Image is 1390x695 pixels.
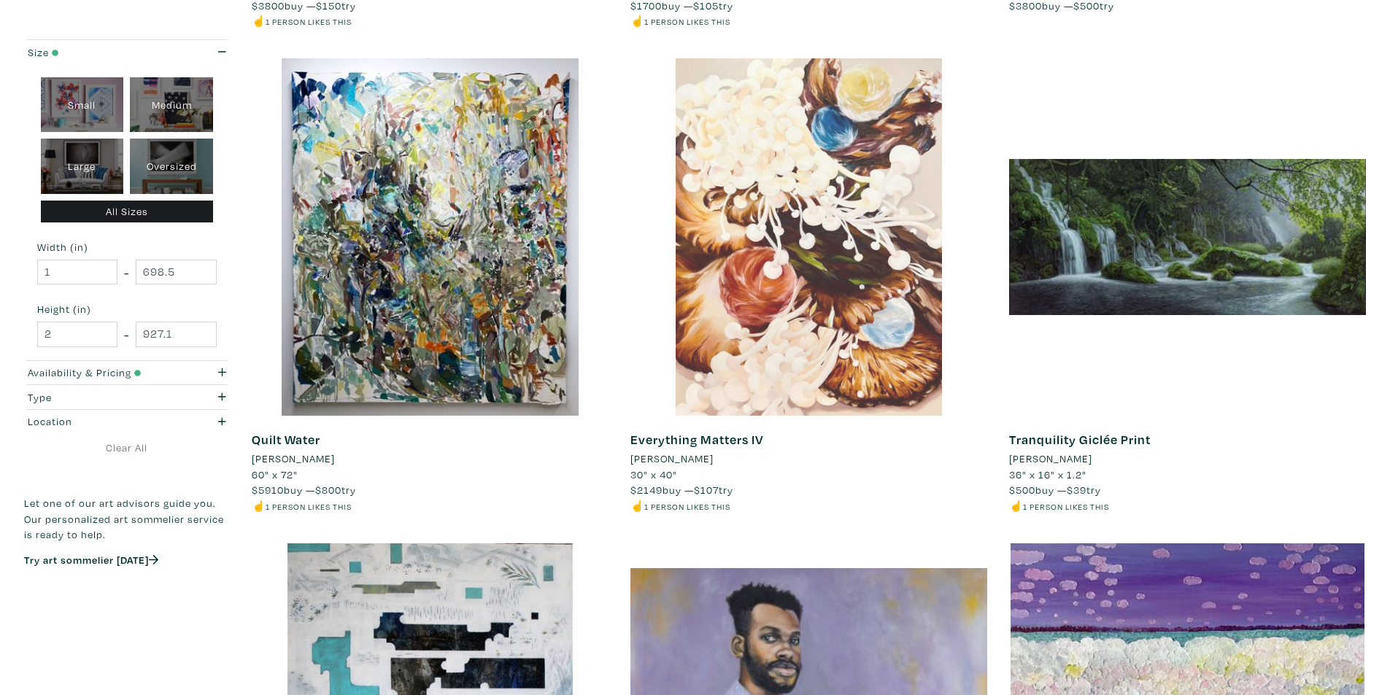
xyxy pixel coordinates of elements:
[124,325,129,344] span: -
[24,553,158,567] a: Try art sommelier [DATE]
[644,501,730,512] small: 1 person likes this
[37,242,217,252] small: Width (in)
[24,440,230,456] a: Clear All
[694,483,719,497] span: $107
[252,498,609,514] li: ☝️
[630,431,764,448] a: Everything Matters IV
[1009,498,1366,514] li: ☝️
[1009,451,1092,467] li: [PERSON_NAME]
[41,77,124,133] div: Small
[252,451,335,467] li: [PERSON_NAME]
[630,498,987,514] li: ☝️
[1009,451,1366,467] a: [PERSON_NAME]
[266,501,352,512] small: 1 person likes this
[28,389,171,405] div: Type
[28,413,171,430] div: Location
[41,139,124,194] div: Large
[252,431,320,448] a: Quilt Water
[28,44,171,61] div: Size
[630,451,987,467] a: [PERSON_NAME]
[252,451,609,467] a: [PERSON_NAME]
[1023,501,1109,512] small: 1 person likes this
[252,467,298,481] span: 60" x 72"
[28,365,171,381] div: Availability & Pricing
[630,451,714,467] li: [PERSON_NAME]
[24,40,230,64] button: Size
[1067,483,1086,497] span: $39
[24,385,230,409] button: Type
[37,304,217,314] small: Height (in)
[124,263,129,282] span: -
[1009,483,1101,497] span: buy — try
[130,139,213,194] div: Oversized
[630,483,663,497] span: $2149
[266,16,352,27] small: 1 person likes this
[41,201,214,223] div: All Sizes
[130,77,213,133] div: Medium
[24,582,230,613] iframe: Customer reviews powered by Trustpilot
[630,483,733,497] span: buy — try
[252,13,609,29] li: ☝️
[1009,467,1086,481] span: 36" x 16" x 1.2"
[1009,483,1035,497] span: $500
[1009,431,1151,448] a: Tranquility Giclée Print
[630,13,987,29] li: ☝️
[315,483,341,497] span: $800
[24,495,230,543] p: Let one of our art advisors guide you. Our personalized art sommelier service is ready to help.
[630,467,677,481] span: 30" x 40"
[24,410,230,434] button: Location
[252,483,284,497] span: $5910
[644,16,730,27] small: 1 person likes this
[24,361,230,385] button: Availability & Pricing
[252,483,356,497] span: buy — try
